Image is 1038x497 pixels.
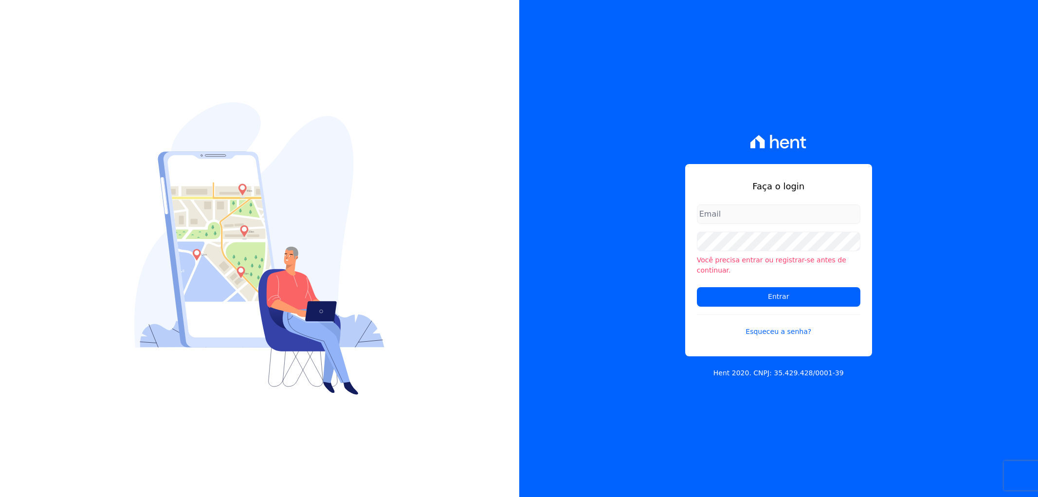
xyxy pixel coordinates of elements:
[713,368,844,378] p: Hent 2020. CNPJ: 35.429.428/0001-39
[697,255,860,276] li: Você precisa entrar ou registrar-se antes de continuar.
[134,102,384,395] img: Login
[697,180,860,193] h1: Faça o login
[697,287,860,307] input: Entrar
[697,314,860,337] a: Esqueceu a senha?
[697,204,860,224] input: Email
